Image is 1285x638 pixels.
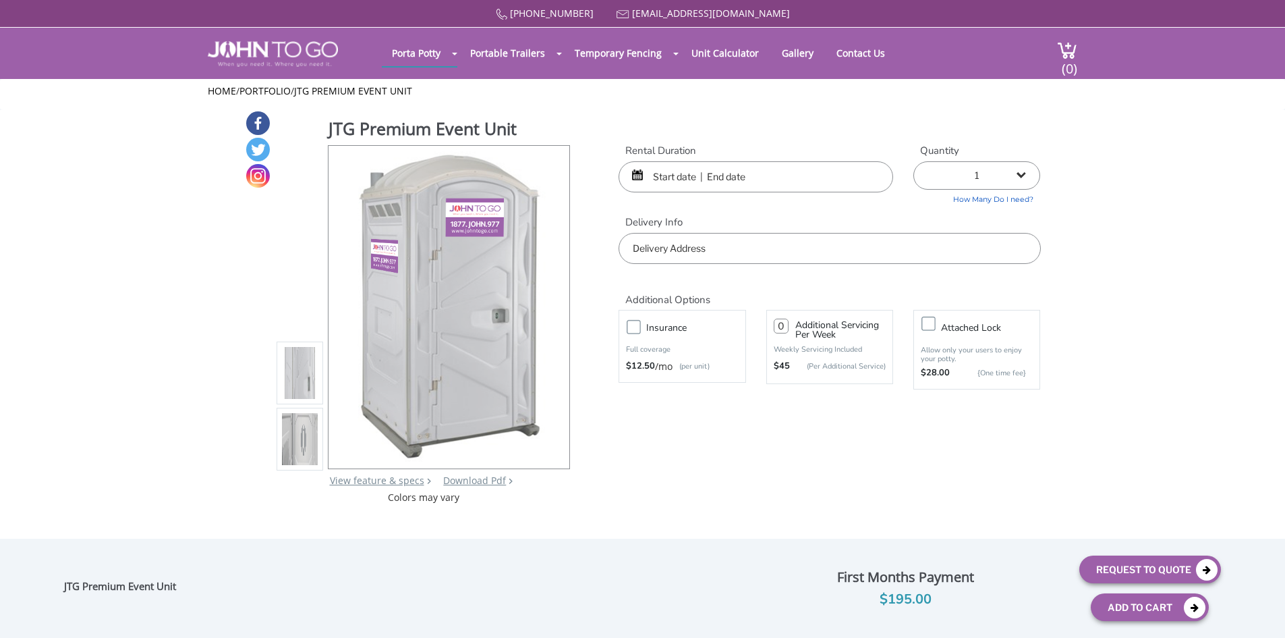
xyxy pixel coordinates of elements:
[913,190,1040,205] a: How Many Do I need?
[913,144,1040,158] label: Quantity
[941,319,1046,336] h3: Attached lock
[1079,556,1221,583] button: Request To Quote
[277,491,571,504] div: Colors may vary
[617,10,629,19] img: Mail
[64,580,183,597] div: JTG Premium Event Unit
[956,367,1026,380] p: {One time fee}
[239,84,291,97] a: Portfolio
[619,277,1040,307] h2: Additional Options
[826,40,895,66] a: Contact Us
[681,40,769,66] a: Unit Calculator
[347,146,551,464] img: Product
[619,161,893,192] input: Start date | End date
[626,343,738,356] p: Full coverage
[774,319,789,334] input: 0
[774,360,790,373] strong: $45
[921,367,950,380] strong: $28.00
[772,40,824,66] a: Gallery
[619,144,893,158] label: Rental Duration
[282,214,318,532] img: Product
[646,319,751,336] h3: Insurance
[208,41,338,67] img: JOHN to go
[626,360,738,373] div: /mo
[510,7,594,20] a: [PHONE_NUMBER]
[673,360,710,373] p: (per unit)
[790,361,886,371] p: (Per Additional Service)
[443,474,506,487] a: Download Pdf
[208,84,236,97] a: Home
[921,346,1033,363] p: Allow only your users to enjoy your potty.
[282,280,318,598] img: Product
[330,474,424,487] a: View feature & specs
[619,215,1040,230] label: Delivery Info
[795,321,886,340] h3: Additional Servicing Per Week
[565,40,672,66] a: Temporary Fencing
[619,233,1040,264] input: Delivery Address
[742,566,1068,589] div: First Months Payment
[460,40,555,66] a: Portable Trailers
[496,9,507,20] img: Call
[246,138,270,161] a: Twitter
[1061,49,1077,78] span: (0)
[329,117,571,144] h1: JTG Premium Event Unit
[246,164,270,188] a: Instagram
[1057,41,1077,59] img: cart a
[1091,593,1209,621] button: Add To Cart
[427,478,431,484] img: right arrow icon
[626,360,655,373] strong: $12.50
[509,478,513,484] img: chevron.png
[208,84,1077,98] ul: / /
[382,40,451,66] a: Porta Potty
[742,589,1068,610] div: $195.00
[632,7,790,20] a: [EMAIL_ADDRESS][DOMAIN_NAME]
[294,84,412,97] a: JTG Premium Event Unit
[774,344,886,354] p: Weekly Servicing Included
[246,111,270,135] a: Facebook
